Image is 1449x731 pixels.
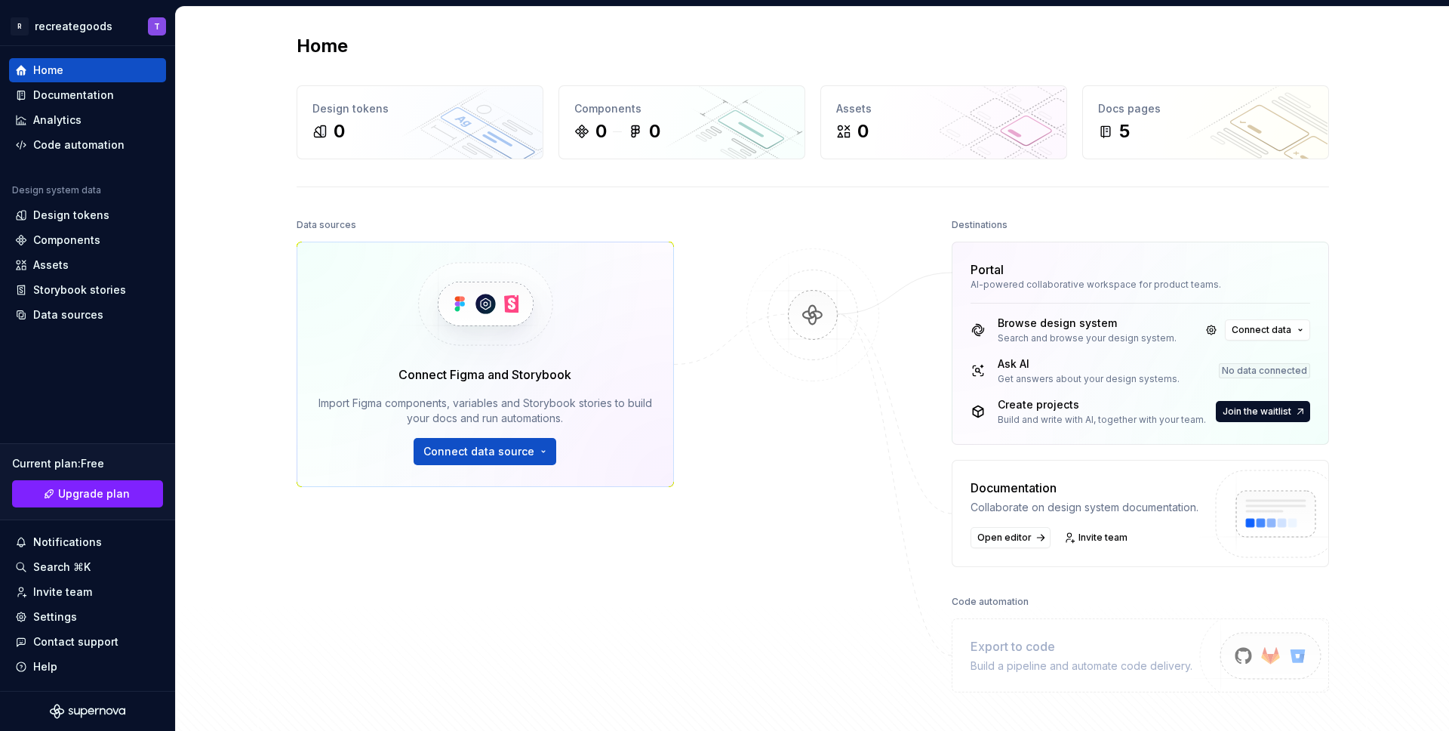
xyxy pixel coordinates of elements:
[9,605,166,629] a: Settings
[558,85,805,159] a: Components00
[9,253,166,277] a: Assets
[1216,401,1310,422] button: Join the waitlist
[1119,119,1130,143] div: 5
[297,34,348,58] h2: Home
[318,396,652,426] div: Import Figma components, variables and Storybook stories to build your docs and run automations.
[154,20,160,32] div: T
[952,214,1008,236] div: Destinations
[33,63,63,78] div: Home
[977,532,1032,544] span: Open editor
[9,530,166,554] button: Notifications
[574,101,789,116] div: Components
[9,655,166,679] button: Help
[33,659,57,674] div: Help
[33,282,126,298] div: Storybook stories
[3,10,172,42] button: RrecreategoodsT
[33,208,109,223] div: Design tokens
[35,19,112,34] div: recreategoods
[9,133,166,157] a: Code automation
[998,397,1206,412] div: Create projects
[297,214,356,236] div: Data sources
[9,203,166,227] a: Design tokens
[1078,532,1128,544] span: Invite team
[33,609,77,625] div: Settings
[971,261,1004,279] div: Portal
[33,307,103,322] div: Data sources
[998,356,1180,372] div: Ask AI
[649,119,660,143] div: 0
[9,555,166,579] button: Search ⌘K
[12,480,163,507] button: Upgrade plan
[971,279,1310,291] div: AI-powered collaborative workspace for product teams.
[312,101,528,116] div: Design tokens
[595,119,607,143] div: 0
[58,486,130,501] span: Upgrade plan
[423,444,534,459] span: Connect data source
[414,438,556,465] button: Connect data source
[971,659,1192,674] div: Build a pipeline and automate code delivery.
[398,365,571,384] div: Connect Figma and Storybook
[11,17,29,35] div: R
[971,637,1192,655] div: Export to code
[857,119,869,143] div: 0
[33,137,125,153] div: Code automation
[998,332,1177,344] div: Search and browse your design system.
[9,83,166,107] a: Documentation
[1060,527,1134,548] a: Invite team
[9,228,166,252] a: Components
[998,316,1177,331] div: Browse design system
[50,704,125,719] svg: Supernova Logo
[1232,324,1291,336] span: Connect data
[1219,363,1310,378] div: No data connected
[12,184,101,196] div: Design system data
[836,101,1051,116] div: Assets
[33,584,92,600] div: Invite team
[1082,85,1329,159] a: Docs pages5
[820,85,1067,159] a: Assets0
[998,373,1180,385] div: Get answers about your design systems.
[9,303,166,327] a: Data sources
[33,258,69,273] div: Assets
[971,500,1198,515] div: Collaborate on design system documentation.
[1098,101,1313,116] div: Docs pages
[9,580,166,604] a: Invite team
[971,479,1198,497] div: Documentation
[971,527,1051,548] a: Open editor
[12,456,163,471] div: Current plan : Free
[33,113,82,128] div: Analytics
[998,414,1206,426] div: Build and write with AI, together with your team.
[33,88,114,103] div: Documentation
[9,630,166,654] button: Contact support
[297,85,543,159] a: Design tokens0
[33,535,102,550] div: Notifications
[33,634,118,649] div: Contact support
[334,119,345,143] div: 0
[33,233,100,248] div: Components
[33,560,91,575] div: Search ⌘K
[1223,406,1291,418] span: Join the waitlist
[9,58,166,82] a: Home
[1225,319,1310,341] button: Connect data
[9,108,166,132] a: Analytics
[9,278,166,302] a: Storybook stories
[952,591,1029,612] div: Code automation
